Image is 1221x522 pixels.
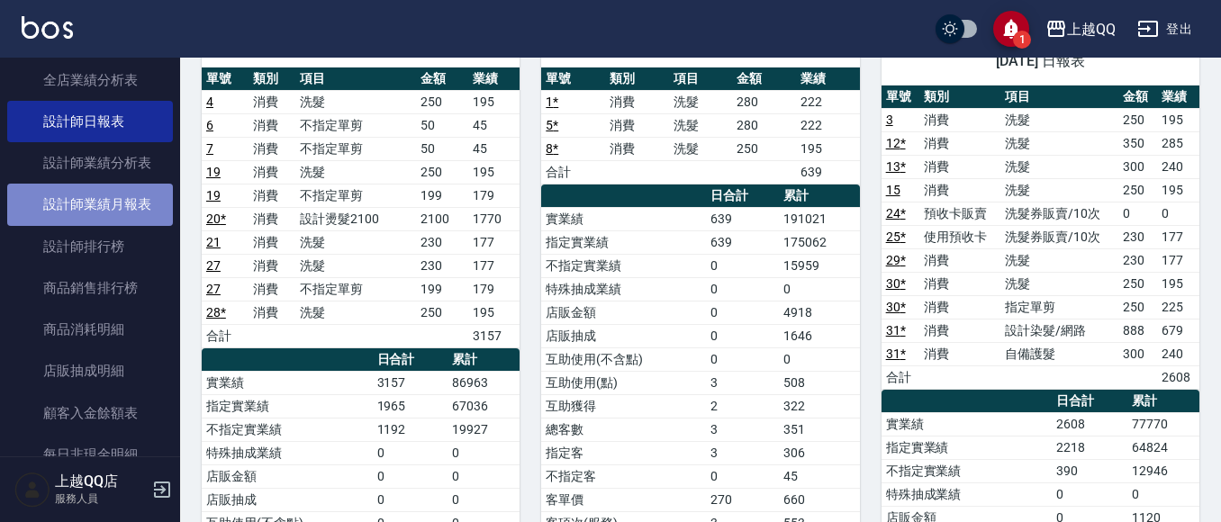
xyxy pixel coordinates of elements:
th: 項目 [669,67,733,91]
td: 199 [416,184,467,207]
td: 195 [1157,178,1199,202]
td: 179 [468,277,520,301]
td: 177 [468,254,520,277]
td: 67036 [448,394,520,418]
th: 單號 [202,67,249,91]
td: 679 [1157,319,1199,342]
td: 50 [416,113,467,137]
a: 全店業績分析表 [7,59,173,101]
a: 顧客入金餘額表 [7,392,173,434]
a: 商品銷售排行榜 [7,267,173,309]
table: a dense table [202,67,520,348]
td: 0 [448,488,520,511]
a: 每日非現金明細 [7,434,173,475]
td: 消費 [249,137,295,160]
a: 商品消耗明細 [7,309,173,350]
td: 消費 [919,178,1000,202]
td: 230 [1118,225,1157,248]
td: 洗髮 [295,160,416,184]
td: 191021 [779,207,860,230]
th: 業績 [1157,85,1199,109]
td: 230 [416,254,467,277]
td: 0 [1157,202,1199,225]
td: 45 [468,137,520,160]
td: 195 [1157,272,1199,295]
span: 1 [1013,31,1031,49]
td: 300 [1118,155,1157,178]
td: 消費 [249,90,295,113]
td: 45 [468,113,520,137]
th: 日合計 [706,184,779,208]
a: 7 [206,141,213,156]
a: 設計師業績月報表 [7,184,173,225]
td: 280 [732,90,796,113]
td: 0 [706,301,779,324]
td: 250 [416,90,467,113]
td: 177 [1157,248,1199,272]
td: 消費 [919,319,1000,342]
td: 0 [779,347,860,371]
td: 175062 [779,230,860,254]
td: 消費 [919,342,1000,365]
td: 不指定單剪 [295,184,416,207]
td: 199 [416,277,467,301]
th: 累計 [1127,390,1199,413]
td: 客單價 [541,488,706,511]
th: 累計 [448,348,520,372]
td: 0 [706,464,779,488]
td: 洗髮 [669,137,733,160]
td: 洗髮 [295,230,416,254]
td: 洗髮 [669,90,733,113]
td: 消費 [249,301,295,324]
button: 上越QQ [1038,11,1123,48]
th: 金額 [1118,85,1157,109]
td: 0 [779,277,860,301]
th: 類別 [919,85,1000,109]
td: 0 [706,347,779,371]
td: 不指定單剪 [295,137,416,160]
td: 不指定實業績 [202,418,373,441]
td: 222 [796,90,860,113]
td: 洗髮 [1000,131,1117,155]
td: 合計 [202,324,249,347]
td: 不指定客 [541,464,706,488]
th: 類別 [605,67,669,91]
td: 179 [468,184,520,207]
td: 消費 [919,155,1000,178]
td: 洗髮 [1000,248,1117,272]
td: 12946 [1127,459,1199,482]
td: 250 [732,137,796,160]
td: 0 [373,464,448,488]
td: 消費 [919,272,1000,295]
td: 45 [779,464,860,488]
img: Person [14,472,50,508]
td: 指定客 [541,441,706,464]
td: 195 [468,301,520,324]
td: 消費 [249,160,295,184]
th: 金額 [416,67,467,91]
td: 3 [706,441,779,464]
td: 508 [779,371,860,394]
td: 1770 [468,207,520,230]
a: 設計師排行榜 [7,226,173,267]
td: 1192 [373,418,448,441]
td: 洗髮 [295,254,416,277]
td: 0 [448,441,520,464]
td: 3 [706,371,779,394]
th: 項目 [1000,85,1117,109]
td: 639 [796,160,860,184]
th: 日合計 [1052,390,1127,413]
td: 300 [1118,342,1157,365]
td: 250 [1118,295,1157,319]
td: 不指定實業績 [541,254,706,277]
td: 不指定單剪 [295,113,416,137]
td: 店販金額 [541,301,706,324]
p: 服務人員 [55,490,147,507]
td: 350 [1118,131,1157,155]
td: 0 [1127,482,1199,506]
td: 0 [448,464,520,488]
td: 指定實業績 [882,436,1053,459]
td: 240 [1157,342,1199,365]
a: 3 [886,112,893,127]
td: 洗髮 [1000,108,1117,131]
